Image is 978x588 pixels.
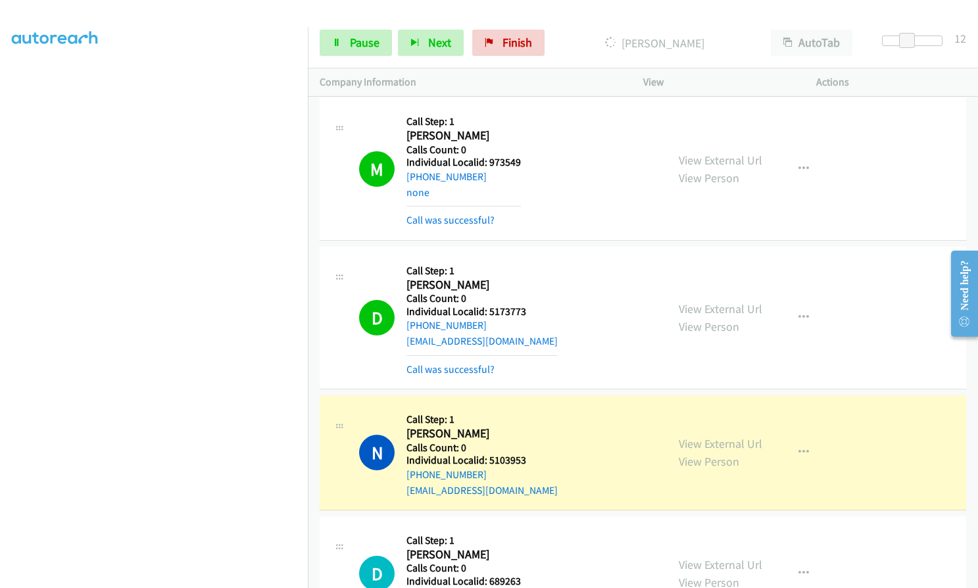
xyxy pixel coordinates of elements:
[320,30,392,56] a: Pause
[406,170,487,183] a: [PHONE_NUMBER]
[406,468,487,481] a: [PHONE_NUMBER]
[406,278,558,293] h2: [PERSON_NAME]
[643,74,793,90] p: View
[406,441,558,454] h5: Calls Count: 0
[406,128,521,143] h2: [PERSON_NAME]
[472,30,545,56] a: Finish
[954,30,966,47] div: 12
[816,74,966,90] p: Actions
[771,30,852,56] button: AutoTab
[679,170,739,185] a: View Person
[679,557,762,572] a: View External Url
[679,436,762,451] a: View External Url
[320,74,620,90] p: Company Information
[406,575,630,588] h5: Individual Localid: 689263
[406,363,495,376] a: Call was successful?
[406,454,558,467] h5: Individual Localid: 5103953
[359,435,395,470] h1: N
[398,30,464,56] button: Next
[679,301,762,316] a: View External Url
[502,35,532,50] span: Finish
[679,454,739,469] a: View Person
[406,214,495,226] a: Call was successful?
[406,534,630,547] h5: Call Step: 1
[679,319,739,334] a: View Person
[359,300,395,335] h1: D
[406,426,558,441] h2: [PERSON_NAME]
[406,186,429,199] a: none
[406,115,521,128] h5: Call Step: 1
[406,292,558,305] h5: Calls Count: 0
[406,264,558,278] h5: Call Step: 1
[940,241,978,346] iframe: Resource Center
[406,562,630,575] h5: Calls Count: 0
[406,305,558,318] h5: Individual Localid: 5173773
[428,35,451,50] span: Next
[406,335,558,347] a: [EMAIL_ADDRESS][DOMAIN_NAME]
[359,151,395,187] h1: M
[679,153,762,168] a: View External Url
[406,547,630,562] h2: [PERSON_NAME]
[406,484,558,497] a: [EMAIL_ADDRESS][DOMAIN_NAME]
[562,34,747,52] p: [PERSON_NAME]
[406,143,521,157] h5: Calls Count: 0
[406,319,487,331] a: [PHONE_NUMBER]
[406,156,521,169] h5: Individual Localid: 973549
[350,35,379,50] span: Pause
[406,413,558,426] h5: Call Step: 1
